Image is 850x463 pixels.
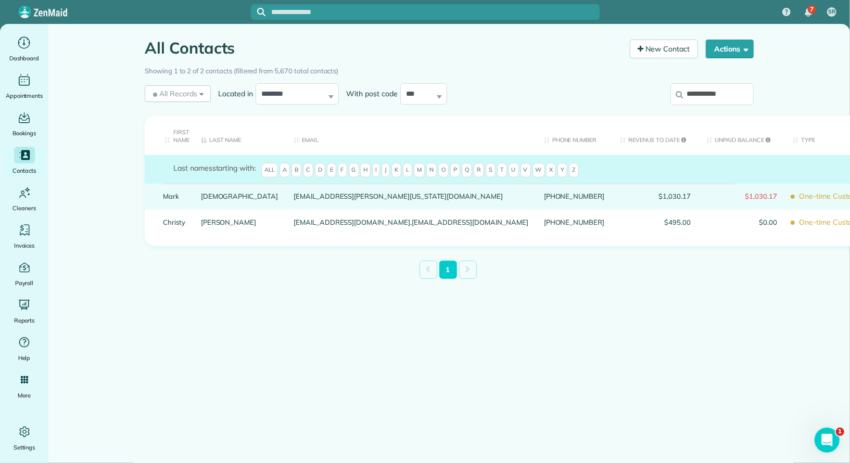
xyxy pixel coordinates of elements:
[6,91,43,101] span: Appointments
[286,210,536,236] div: [EMAIL_ADDRESS][DOMAIN_NAME],[EMAIL_ADDRESS][DOMAIN_NAME]
[706,192,777,200] span: $1,030.17
[18,390,31,401] span: More
[163,192,185,200] a: Mark
[414,163,425,177] span: M
[630,40,699,58] a: New Contact
[286,184,536,210] div: [EMAIL_ADDRESS][PERSON_NAME][US_STATE][DOMAIN_NAME]
[521,163,531,177] span: V
[620,218,691,226] span: $495.00
[145,115,193,155] th: First Name: activate to sort column ascending
[211,88,256,99] label: Located in
[450,163,460,177] span: P
[339,88,400,99] label: With post code
[173,163,212,173] span: Last names
[145,40,622,57] h1: All Contacts
[251,8,265,16] button: Focus search
[486,163,496,177] span: S
[315,163,325,177] span: D
[15,278,34,288] span: Payroll
[532,163,545,177] span: W
[497,163,507,177] span: T
[4,297,44,326] a: Reports
[12,165,36,176] span: Contacts
[426,163,437,177] span: N
[372,163,380,177] span: I
[4,147,44,176] a: Contacts
[4,34,44,63] a: Dashboard
[9,53,39,63] span: Dashboard
[14,442,35,453] span: Settings
[391,163,401,177] span: K
[14,240,35,251] span: Invoices
[163,218,185,226] a: Christy
[699,115,785,155] th: Unpaid Balance: activate to sort column ascending
[536,210,612,236] div: [PHONE_NUMBER]
[291,163,301,177] span: B
[536,184,612,210] div: [PHONE_NUMBER]
[151,88,197,99] span: All Records
[4,259,44,288] a: Payroll
[303,163,313,177] span: C
[280,163,290,177] span: A
[569,163,579,177] span: Z
[706,40,754,58] button: Actions
[403,163,412,177] span: L
[4,222,44,251] a: Invoices
[438,163,449,177] span: O
[349,163,359,177] span: G
[439,261,457,279] a: 1
[4,334,44,363] a: Help
[18,353,31,363] span: Help
[12,128,36,138] span: Bookings
[257,8,265,16] svg: Focus search
[836,428,844,436] span: 1
[797,1,819,24] div: 7 unread notifications
[14,315,35,326] span: Reports
[4,423,44,453] a: Settings
[462,163,472,177] span: Q
[509,163,519,177] span: U
[201,218,278,226] a: [PERSON_NAME]
[145,62,754,76] div: Showing 1 to 2 of 2 contacts (filtered from 5,670 total contacts)
[810,5,814,14] span: 7
[12,203,36,213] span: Cleaners
[286,115,536,155] th: Email: activate to sort column ascending
[327,163,336,177] span: E
[815,428,840,453] iframe: Intercom live chat
[828,8,835,16] span: SR
[4,109,44,138] a: Bookings
[173,163,256,173] label: starting with:
[557,163,567,177] span: Y
[360,163,371,177] span: H
[620,192,691,200] span: $1,030.17
[546,163,556,177] span: X
[261,163,278,177] span: All
[474,163,484,177] span: R
[382,163,390,177] span: J
[536,115,612,155] th: Phone number: activate to sort column ascending
[612,115,699,155] th: Revenue to Date: activate to sort column ascending
[193,115,286,155] th: Last Name: activate to sort column descending
[4,184,44,213] a: Cleaners
[706,218,777,226] span: $0.00
[338,163,347,177] span: F
[201,192,278,200] a: [DEMOGRAPHIC_DATA]
[4,72,44,101] a: Appointments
